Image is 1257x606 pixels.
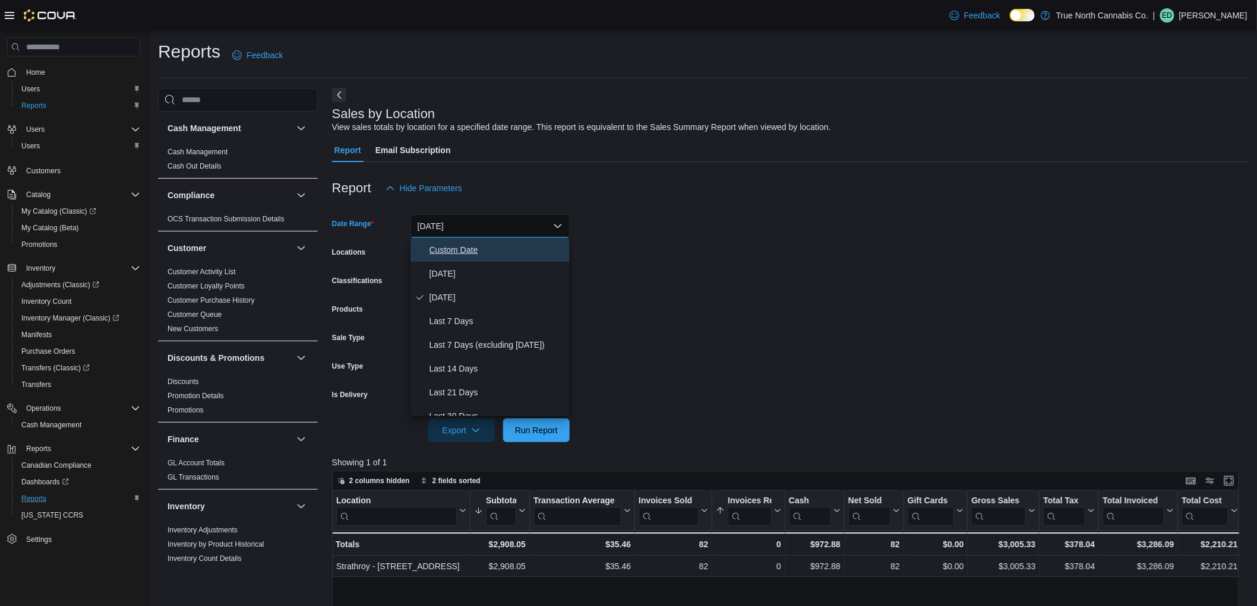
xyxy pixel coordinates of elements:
[21,494,46,503] span: Reports
[294,351,308,365] button: Discounts & Promotions
[332,390,368,399] label: Is Delivery
[168,162,222,170] a: Cash Out Details
[12,376,145,393] button: Transfers
[17,344,80,358] a: Purchase Orders
[168,296,255,305] span: Customer Purchase History
[336,496,457,507] div: Location
[21,510,83,520] span: [US_STATE] CCRS
[17,294,77,309] a: Inventory Count
[21,261,60,275] button: Inventory
[168,189,292,201] button: Compliance
[168,377,199,386] a: Discounts
[17,139,140,153] span: Users
[332,456,1249,468] p: Showing 1 of 1
[533,496,621,507] div: Transaction Average
[1182,496,1228,526] div: Total Cost
[21,532,56,547] a: Settings
[168,281,245,291] span: Customer Loyalty Points
[168,525,238,535] span: Inventory Adjustments
[168,392,224,400] a: Promotion Details
[486,496,516,526] div: Subtotal
[533,496,621,526] div: Transaction Average
[1043,559,1095,573] div: $378.04
[375,138,451,162] span: Email Subscription
[168,377,199,386] span: Discounts
[21,420,81,430] span: Cash Management
[1043,496,1085,507] div: Total Tax
[168,459,225,467] a: GL Account Totals
[971,496,1026,526] div: Gross Sales
[17,99,140,113] span: Reports
[168,189,214,201] h3: Compliance
[26,535,52,544] span: Settings
[716,537,781,551] div: 0
[26,68,45,77] span: Home
[639,496,708,526] button: Invoices Sold
[168,215,285,223] a: OCS Transaction Submission Details
[2,186,145,203] button: Catalog
[168,148,228,156] a: Cash Management
[908,559,964,573] div: $0.00
[639,496,699,526] div: Invoices Sold
[1179,8,1247,23] p: [PERSON_NAME]
[429,361,565,376] span: Last 14 Days
[639,496,699,507] div: Invoices Sold
[168,540,264,549] span: Inventory by Product Historical
[168,242,206,254] h3: Customer
[1010,9,1035,21] input: Dark Mode
[21,330,52,340] span: Manifests
[474,559,526,573] div: $2,908.05
[168,473,219,481] a: GL Transactions
[639,537,708,551] div: 82
[21,477,69,487] span: Dashboards
[349,476,410,486] span: 2 columns hidden
[17,475,74,489] a: Dashboards
[228,43,288,67] a: Feedback
[971,496,1035,526] button: Gross Sales
[168,500,205,512] h3: Inventory
[168,147,228,157] span: Cash Management
[429,243,565,257] span: Custom Date
[716,559,781,573] div: 0
[26,444,51,453] span: Reports
[728,496,771,507] div: Invoices Ref
[332,121,831,134] div: View sales totals by location for a specified date range. This report is equivalent to the Sales ...
[2,400,145,417] button: Operations
[908,496,955,507] div: Gift Cards
[789,559,841,573] div: $972.88
[12,236,145,253] button: Promotions
[168,267,236,277] span: Customer Activity List
[17,237,62,252] a: Promotions
[848,559,900,573] div: 82
[332,361,363,371] label: Use Type
[21,65,140,80] span: Home
[17,311,140,325] span: Inventory Manager (Classic)
[332,88,346,102] button: Next
[336,559,466,573] div: Strathroy - [STREET_ADDRESS]
[21,188,140,202] span: Catalog
[336,496,466,526] button: Location
[533,559,631,573] div: $35.46
[381,176,467,200] button: Hide Parameters
[168,352,292,364] button: Discounts & Promotions
[12,417,145,433] button: Cash Management
[2,260,145,277] button: Inventory
[12,310,145,326] a: Inventory Manager (Classic)
[168,406,204,414] a: Promotions
[168,324,218,334] span: New Customers
[21,65,50,80] a: Home
[908,496,964,526] button: Gift Cards
[168,433,292,445] button: Finance
[728,496,771,526] div: Invoices Ref
[12,490,145,507] button: Reports
[332,248,366,257] label: Locations
[435,418,488,442] span: Export
[474,537,526,551] div: $2,908.05
[964,9,1000,21] span: Feedback
[429,314,565,328] span: Last 7 Days
[332,107,435,121] h3: Sales by Location
[21,188,55,202] button: Catalog
[294,188,308,202] button: Compliance
[1103,496,1164,526] div: Total Invoiced
[2,440,145,457] button: Reports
